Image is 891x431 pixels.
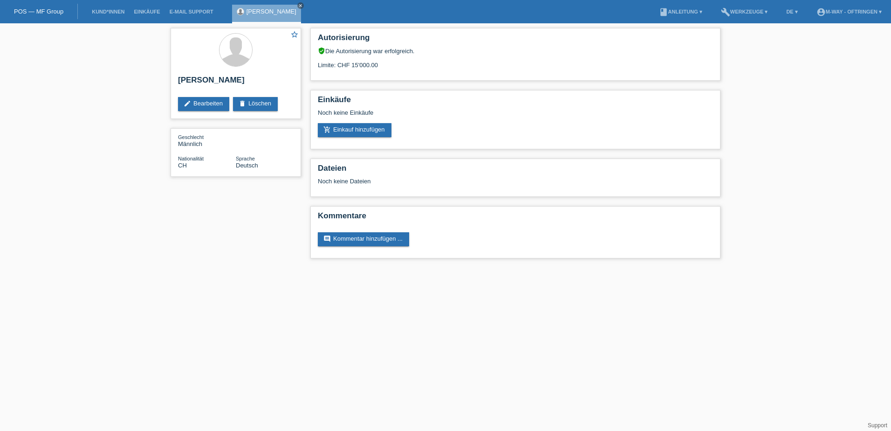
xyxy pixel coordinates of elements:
i: book [659,7,668,17]
h2: Kommentare [318,211,713,225]
div: Männlich [178,133,236,147]
div: Noch keine Dateien [318,178,603,185]
div: Noch keine Einkäufe [318,109,713,123]
a: Einkäufe [129,9,164,14]
i: add_shopping_cart [323,126,331,133]
a: commentKommentar hinzufügen ... [318,232,409,246]
span: Sprache [236,156,255,161]
a: buildWerkzeuge ▾ [716,9,773,14]
a: deleteLöschen [233,97,278,111]
span: Schweiz [178,162,187,169]
a: DE ▾ [781,9,802,14]
a: POS — MF Group [14,8,63,15]
a: [PERSON_NAME] [247,8,296,15]
a: Kund*innen [87,9,129,14]
a: bookAnleitung ▾ [654,9,707,14]
i: comment [323,235,331,243]
i: delete [239,100,246,107]
i: close [298,3,303,8]
a: star_border [290,30,299,40]
a: Support [868,422,887,429]
a: editBearbeiten [178,97,229,111]
div: Limite: CHF 15'000.00 [318,55,713,69]
a: close [297,2,304,9]
span: Deutsch [236,162,258,169]
a: E-Mail Support [165,9,218,14]
div: Die Autorisierung war erfolgreich. [318,47,713,55]
span: Geschlecht [178,134,204,140]
h2: Einkäufe [318,95,713,109]
a: account_circlem-way - Oftringen ▾ [812,9,886,14]
i: star_border [290,30,299,39]
i: account_circle [816,7,826,17]
i: build [721,7,730,17]
h2: Dateien [318,164,713,178]
h2: Autorisierung [318,33,713,47]
i: edit [184,100,191,107]
span: Nationalität [178,156,204,161]
a: add_shopping_cartEinkauf hinzufügen [318,123,391,137]
i: verified_user [318,47,325,55]
h2: [PERSON_NAME] [178,76,294,90]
